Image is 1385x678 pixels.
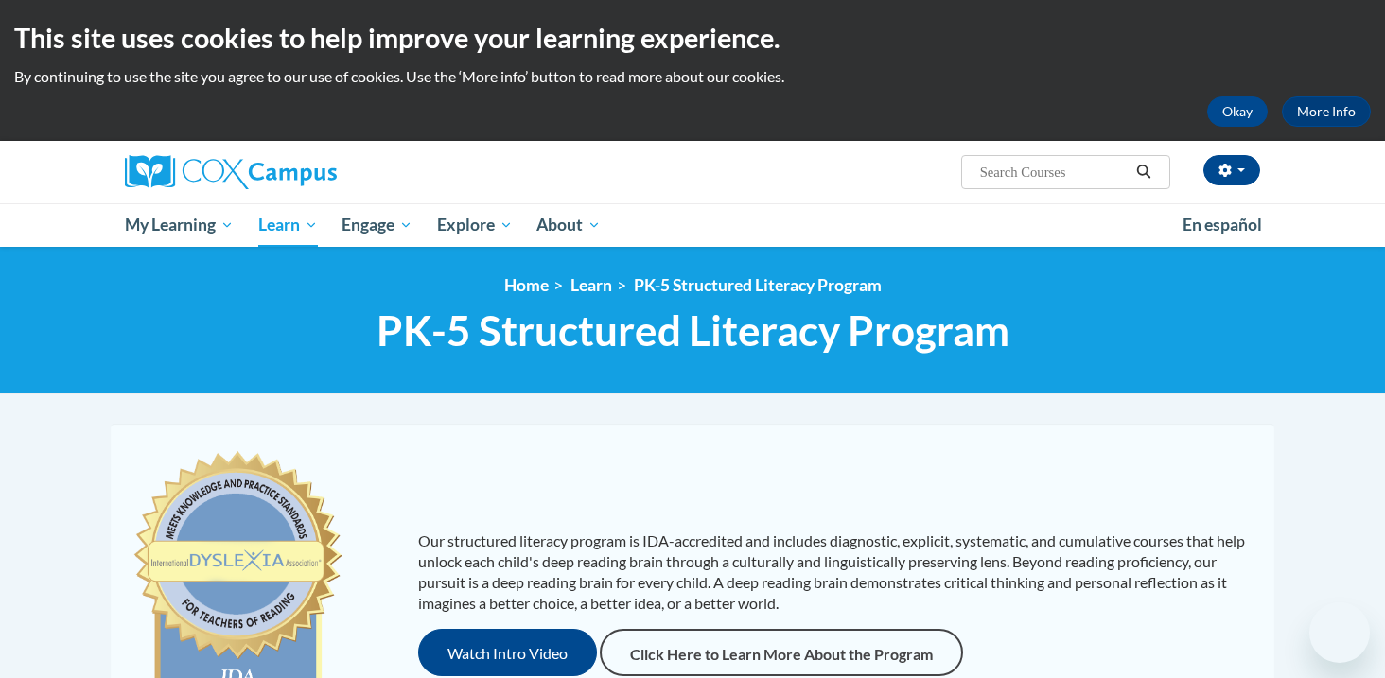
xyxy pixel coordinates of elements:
[1309,602,1370,663] iframe: Button to launch messaging window
[113,203,246,247] a: My Learning
[258,214,318,236] span: Learn
[600,629,963,676] a: Click Here to Learn More About the Program
[246,203,330,247] a: Learn
[1282,96,1371,127] a: More Info
[377,305,1009,356] span: PK-5 Structured Literacy Program
[418,629,597,676] button: Watch Intro Video
[1203,155,1260,185] button: Account Settings
[14,66,1371,87] p: By continuing to use the site you agree to our use of cookies. Use the ‘More info’ button to read...
[96,203,1289,247] div: Main menu
[1170,205,1274,245] a: En español
[125,155,484,189] a: Cox Campus
[1130,161,1158,183] button: Search
[425,203,525,247] a: Explore
[525,203,614,247] a: About
[634,275,882,295] a: PK-5 Structured Literacy Program
[570,275,612,295] a: Learn
[329,203,425,247] a: Engage
[418,530,1255,614] p: Our structured literacy program is IDA-accredited and includes diagnostic, explicit, systematic, ...
[1207,96,1268,127] button: Okay
[536,214,601,236] span: About
[125,155,337,189] img: Cox Campus
[437,214,513,236] span: Explore
[504,275,549,295] a: Home
[1183,215,1262,235] span: En español
[14,19,1371,57] h2: This site uses cookies to help improve your learning experience.
[125,214,234,236] span: My Learning
[978,161,1130,183] input: Search Courses
[342,214,412,236] span: Engage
